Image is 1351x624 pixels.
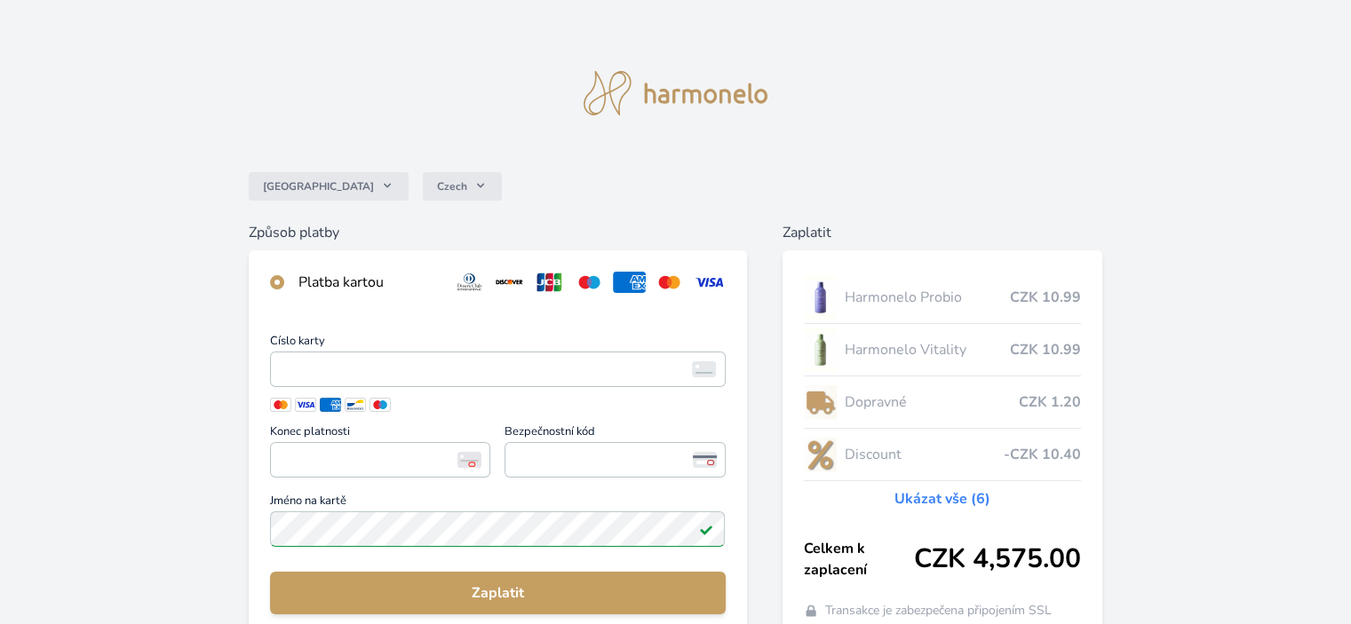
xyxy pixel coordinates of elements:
[493,272,526,293] img: discover.svg
[270,511,725,547] input: Jméno na kartěPlatné pole
[284,582,711,604] span: Zaplatit
[270,572,725,614] button: Zaplatit
[804,538,914,581] span: Celkem k zaplacení
[1019,391,1081,413] span: CZK 1.20
[270,336,725,351] span: Číslo karty
[278,447,482,472] iframe: Iframe pro datum vypršení platnosti
[804,275,838,320] img: CLEAN_PROBIO_se_stinem_x-lo.jpg
[533,272,566,293] img: jcb.svg
[844,444,1003,465] span: Discount
[844,287,1009,308] span: Harmonelo Probio
[249,172,409,201] button: [GEOGRAPHIC_DATA]
[825,602,1052,620] span: Transakce je zabezpečena připojením SSL
[1010,287,1081,308] span: CZK 10.99
[613,272,646,293] img: amex.svg
[423,172,502,201] button: Czech
[278,357,717,382] iframe: Iframe pro číslo karty
[693,272,726,293] img: visa.svg
[783,222,1102,243] h6: Zaplatit
[692,361,716,377] img: card
[453,272,486,293] img: diners.svg
[457,452,481,468] img: Konec platnosti
[844,339,1009,360] span: Harmonelo Vitality
[573,272,606,293] img: maestro.svg
[844,391,1018,413] span: Dopravné
[1004,444,1081,465] span: -CZK 10.40
[270,426,490,442] span: Konec platnosti
[298,272,439,293] div: Platba kartou
[249,222,746,243] h6: Způsob platby
[263,179,374,194] span: [GEOGRAPHIC_DATA]
[699,522,713,536] img: Platné pole
[894,488,990,509] a: Ukázat vše (6)
[804,432,838,477] img: discount-lo.png
[914,543,1081,575] span: CZK 4,575.00
[505,426,725,442] span: Bezpečnostní kód
[1010,339,1081,360] span: CZK 10.99
[437,179,467,194] span: Czech
[270,495,725,511] span: Jméno na kartě
[804,380,838,424] img: delivery-lo.png
[513,447,717,472] iframe: Iframe pro bezpečnostní kód
[584,71,768,115] img: logo.svg
[653,272,686,293] img: mc.svg
[804,328,838,372] img: CLEAN_VITALITY_se_stinem_x-lo.jpg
